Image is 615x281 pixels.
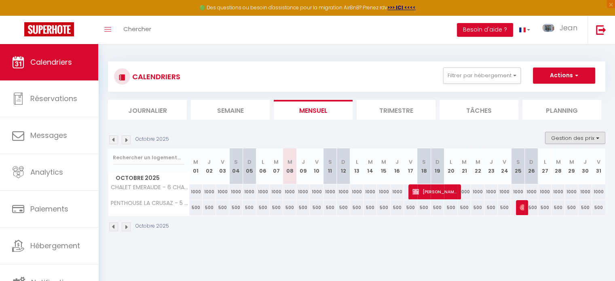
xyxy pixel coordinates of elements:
[377,200,390,215] div: 500
[108,100,187,120] li: Journalier
[556,158,561,166] abbr: M
[30,204,68,214] span: Paiements
[256,184,270,199] div: 1000
[337,148,350,184] th: 12
[243,148,256,184] th: 05
[256,200,270,215] div: 500
[229,148,243,184] th: 04
[387,4,416,11] a: >>> ICI <<<<
[431,200,444,215] div: 500
[123,25,151,33] span: Chercher
[270,184,283,199] div: 1000
[404,200,417,215] div: 500
[475,158,480,166] abbr: M
[189,148,203,184] th: 01
[484,200,498,215] div: 500
[229,200,243,215] div: 500
[552,148,565,184] th: 28
[203,184,216,199] div: 1000
[377,184,390,199] div: 1000
[462,158,467,166] abbr: M
[596,25,606,35] img: logout
[597,158,600,166] abbr: V
[216,148,229,184] th: 03
[511,184,524,199] div: 1000
[471,148,484,184] th: 22
[117,16,157,44] a: Chercher
[189,184,203,199] div: 1000
[498,200,511,215] div: 500
[243,200,256,215] div: 500
[538,148,552,184] th: 27
[542,24,554,32] img: ...
[221,158,224,166] abbr: V
[287,158,292,166] abbr: M
[310,184,323,199] div: 1000
[296,148,310,184] th: 09
[444,200,457,215] div: 500
[110,184,190,190] span: CHALET EMERAUDE - 6 CHAMBRES - [PERSON_NAME]
[247,158,251,166] abbr: D
[328,158,332,166] abbr: S
[578,148,592,184] th: 30
[203,200,216,215] div: 500
[543,158,546,166] abbr: L
[270,148,283,184] th: 07
[377,148,390,184] th: 15
[323,200,337,215] div: 500
[368,158,373,166] abbr: M
[310,200,323,215] div: 500
[391,148,404,184] th: 16
[30,167,63,177] span: Analytics
[471,184,484,199] div: 1000
[511,148,524,184] th: 25
[357,100,435,120] li: Trimestre
[130,68,180,86] h3: CALENDRIERS
[565,184,578,199] div: 1000
[538,200,552,215] div: 500
[323,184,337,199] div: 1000
[350,200,364,215] div: 500
[538,184,552,199] div: 1000
[364,184,377,199] div: 1000
[191,100,270,120] li: Semaine
[189,200,203,215] div: 500
[458,184,471,199] div: 1000
[323,148,337,184] th: 11
[525,184,538,199] div: 1000
[110,200,190,206] span: PENTHOUSE LA CRUSAZ - 5 CHAMBRES - DUPLEX - PARKING
[529,158,533,166] abbr: D
[560,23,577,33] span: Jean
[193,158,198,166] abbr: M
[229,184,243,199] div: 1000
[30,241,80,251] span: Hébergement
[135,135,169,143] p: Octobre 2025
[356,158,358,166] abbr: L
[30,130,67,140] span: Messages
[533,68,595,84] button: Actions
[274,158,279,166] abbr: M
[283,200,296,215] div: 500
[256,148,270,184] th: 06
[270,200,283,215] div: 500
[552,200,565,215] div: 500
[274,100,353,120] li: Mensuel
[417,148,431,184] th: 18
[552,184,565,199] div: 1000
[565,148,578,184] th: 29
[484,184,498,199] div: 1000
[234,158,238,166] abbr: S
[458,148,471,184] th: 21
[364,200,377,215] div: 500
[520,200,524,215] span: [PERSON_NAME]
[578,184,592,199] div: 1000
[216,184,229,199] div: 1000
[108,172,189,184] span: Octobre 2025
[113,150,184,165] input: Rechercher un logement...
[417,200,431,215] div: 500
[592,184,605,199] div: 1000
[444,148,457,184] th: 20
[30,93,77,104] span: Réservations
[583,158,587,166] abbr: J
[450,158,452,166] abbr: L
